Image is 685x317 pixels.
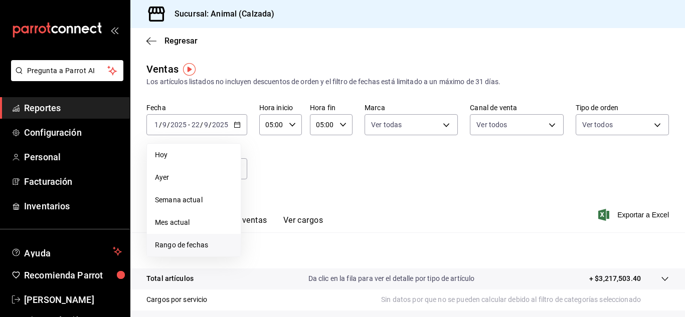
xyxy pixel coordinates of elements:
[155,195,233,205] span: Semana actual
[576,104,669,111] label: Tipo de orden
[11,60,123,81] button: Pregunta a Parrot AI
[24,175,122,188] span: Facturación
[155,217,233,228] span: Mes actual
[155,240,233,250] span: Rango de fechas
[209,121,212,129] span: /
[212,121,229,129] input: ----
[600,209,669,221] button: Exportar a Excel
[582,120,613,130] span: Ver todos
[162,121,167,129] input: --
[146,273,194,284] p: Total artículos
[164,36,198,46] span: Regresar
[154,121,159,129] input: --
[24,126,122,139] span: Configuración
[7,73,123,83] a: Pregunta a Parrot AI
[159,121,162,129] span: /
[24,150,122,164] span: Personal
[204,121,209,129] input: --
[155,172,233,183] span: Ayer
[146,77,669,87] div: Los artículos listados no incluyen descuentos de orden y el filtro de fechas está limitado a un m...
[200,121,203,129] span: /
[146,294,208,305] p: Cargos por servicio
[170,121,187,129] input: ----
[24,101,122,115] span: Reportes
[162,215,323,232] div: navigation tabs
[188,121,190,129] span: -
[110,26,118,34] button: open_drawer_menu
[365,104,458,111] label: Marca
[259,104,302,111] label: Hora inicio
[27,66,108,76] span: Pregunta a Parrot AI
[166,8,274,20] h3: Sucursal: Animal (Calzada)
[146,104,247,111] label: Fecha
[146,36,198,46] button: Regresar
[24,245,109,257] span: Ayuda
[283,215,323,232] button: Ver cargos
[24,268,122,282] span: Recomienda Parrot
[310,104,353,111] label: Hora fin
[24,293,122,306] span: [PERSON_NAME]
[228,215,267,232] button: Ver ventas
[24,199,122,213] span: Inventarios
[155,150,233,160] span: Hoy
[146,62,179,77] div: Ventas
[146,244,669,256] p: Resumen
[167,121,170,129] span: /
[191,121,200,129] input: --
[589,273,641,284] p: + $3,217,503.40
[381,294,669,305] p: Sin datos por que no se pueden calcular debido al filtro de categorías seleccionado
[371,120,402,130] span: Ver todas
[183,63,196,76] img: Tooltip marker
[476,120,507,130] span: Ver todos
[470,104,563,111] label: Canal de venta
[308,273,475,284] p: Da clic en la fila para ver el detalle por tipo de artículo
